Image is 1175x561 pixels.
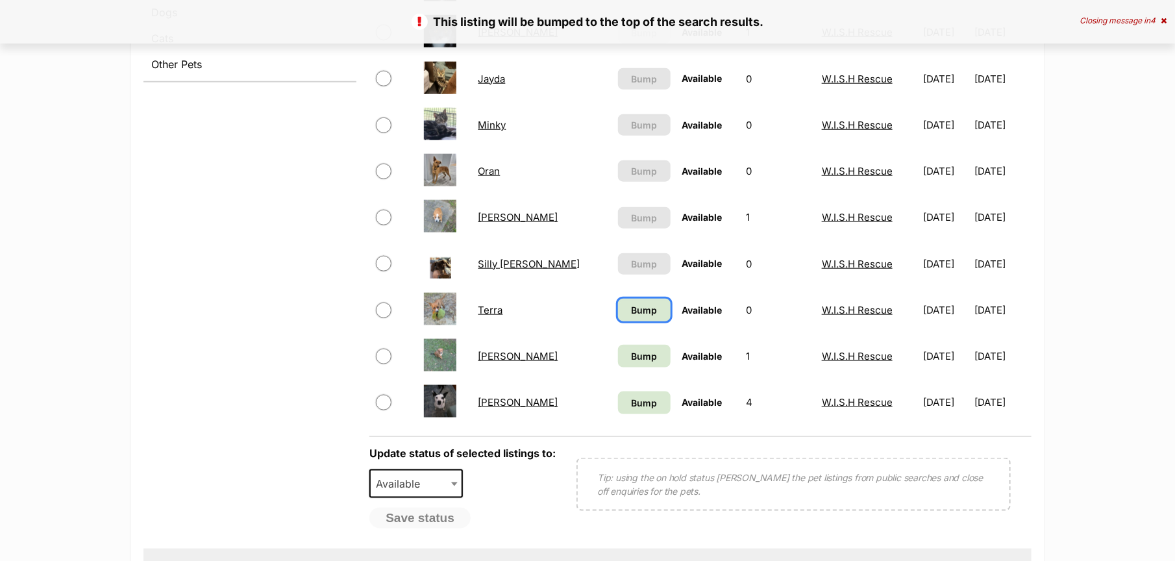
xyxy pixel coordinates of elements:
td: 0 [741,103,815,147]
button: Save status [369,508,471,529]
td: [DATE] [918,149,973,193]
td: [DATE] [975,195,1030,240]
td: [DATE] [918,288,973,332]
span: Bump [631,349,657,363]
span: 4 [1150,16,1156,25]
span: Available [682,119,723,131]
p: Tip: using the on hold status [PERSON_NAME] the pet listings from public searches and close off e... [597,471,990,498]
td: 0 [741,149,815,193]
a: Jayda [478,73,506,85]
td: [DATE] [975,149,1030,193]
span: Bump [631,118,657,132]
a: W.I.S.H Rescue [822,73,893,85]
span: Bump [631,303,657,317]
span: Available [682,73,723,84]
a: W.I.S.H Rescue [822,304,893,316]
td: [DATE] [975,288,1030,332]
span: Available [682,212,723,223]
td: 0 [741,56,815,101]
a: W.I.S.H Rescue [822,165,893,177]
a: Minky [478,119,506,131]
a: W.I.S.H Rescue [822,258,893,270]
span: Bump [631,211,657,225]
td: 0 [741,242,815,286]
td: 4 [741,380,815,425]
span: Available [371,475,433,493]
span: Available [369,469,463,498]
td: [DATE] [918,195,973,240]
td: [DATE] [918,242,973,286]
button: Bump [618,207,670,229]
td: [DATE] [918,56,973,101]
div: Closing message in [1080,16,1167,25]
td: [DATE] [975,380,1030,425]
a: [PERSON_NAME] [478,396,558,408]
a: W.I.S.H Rescue [822,211,893,223]
a: W.I.S.H Rescue [822,350,893,362]
button: Bump [618,68,670,90]
a: Silly [PERSON_NAME] [478,258,580,270]
a: Oran [478,165,501,177]
a: Bump [618,299,670,321]
a: Bump [618,392,670,414]
button: Bump [618,160,670,182]
span: Available [682,351,723,362]
span: Bump [631,164,657,178]
a: W.I.S.H Rescue [822,396,893,408]
a: Other Pets [143,53,356,76]
span: Available [682,258,723,269]
td: 0 [741,288,815,332]
span: Available [682,397,723,408]
p: This listing will be bumped to the top of the search results. [13,13,1162,31]
span: Bump [631,257,657,271]
button: Bump [618,114,670,136]
a: W.I.S.H Rescue [822,119,893,131]
td: [DATE] [918,334,973,379]
span: Bump [631,72,657,86]
button: Bump [618,253,670,275]
td: [DATE] [975,334,1030,379]
td: 1 [741,195,815,240]
span: Bump [631,396,657,410]
a: [PERSON_NAME] [478,350,558,362]
a: Bump [618,345,670,368]
td: [DATE] [918,103,973,147]
td: [DATE] [918,380,973,425]
td: [DATE] [975,56,1030,101]
span: Available [682,166,723,177]
td: 1 [741,334,815,379]
td: [DATE] [975,242,1030,286]
label: Update status of selected listings to: [369,447,556,460]
td: [DATE] [975,103,1030,147]
a: [PERSON_NAME] [478,211,558,223]
span: Available [682,305,723,316]
a: Terra [478,304,503,316]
